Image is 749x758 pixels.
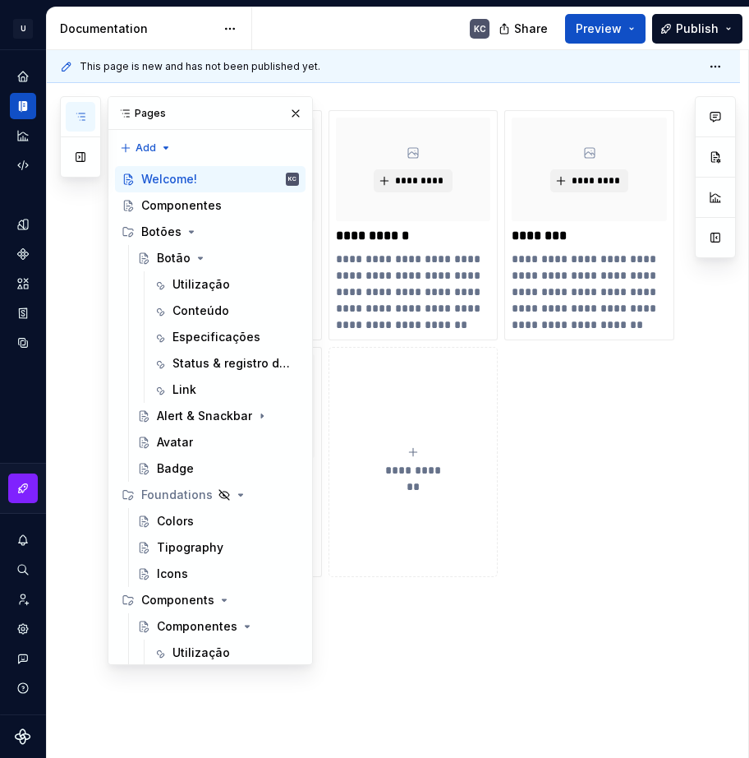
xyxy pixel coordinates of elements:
[80,60,320,73] span: This page is new and has not been published yet.
[141,197,222,214] div: Componentes
[10,63,36,90] a: Home
[141,171,197,187] div: Welcome!
[10,270,36,297] a: Assets
[131,534,306,561] a: Tipography
[60,21,215,37] div: Documentation
[131,403,306,429] a: Alert & Snackbar
[565,14,646,44] button: Preview
[157,539,223,556] div: Tipography
[108,97,312,130] div: Pages
[514,21,548,37] span: Share
[10,645,36,672] button: Contact support
[115,166,306,192] a: Welcome!KC
[157,566,188,582] div: Icons
[146,640,306,666] a: Utilização
[141,224,182,240] div: Botões
[10,122,36,149] a: Analytics
[10,211,36,238] a: Design tokens
[146,377,306,403] a: Link
[115,482,306,508] div: Foundations
[3,11,43,46] button: U
[172,645,230,661] div: Utilização
[13,19,33,39] div: U
[157,434,193,451] div: Avatar
[115,219,306,245] div: Botões
[131,429,306,455] a: Avatar
[146,271,306,298] a: Utilização
[141,592,214,608] div: Components
[131,613,306,640] a: Componentes
[490,14,558,44] button: Share
[576,21,622,37] span: Preview
[136,141,156,155] span: Add
[172,355,296,372] div: Status & registro de alterações
[157,618,237,635] div: Componentes
[10,241,36,267] a: Components
[10,616,36,642] a: Settings
[172,303,229,319] div: Conteúdo
[146,298,306,324] a: Conteúdo
[131,508,306,534] a: Colors
[288,171,296,187] div: KC
[10,557,36,583] button: Search ⌘K
[157,513,194,529] div: Colors
[15,728,31,745] svg: Supernova Logo
[10,300,36,326] a: Storybook stories
[141,487,213,503] div: Foundations
[172,329,260,345] div: Especificações
[10,330,36,356] a: Data sources
[146,350,306,377] a: Status & registro de alterações
[131,455,306,482] a: Badge
[10,152,36,178] a: Code automation
[115,192,306,219] a: Componentes
[115,587,306,613] div: Components
[157,250,191,266] div: Botão
[474,22,486,35] div: KC
[172,381,196,398] div: Link
[115,136,177,159] button: Add
[157,460,194,477] div: Badge
[10,586,36,612] a: Invite team
[172,276,230,293] div: Utilização
[131,561,306,587] a: Icons
[652,14,742,44] button: Publish
[131,245,306,271] a: Botão
[157,408,252,424] div: Alert & Snackbar
[676,21,719,37] span: Publish
[10,93,36,119] a: Documentation
[10,527,36,553] button: Notifications
[146,324,306,350] a: Especificações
